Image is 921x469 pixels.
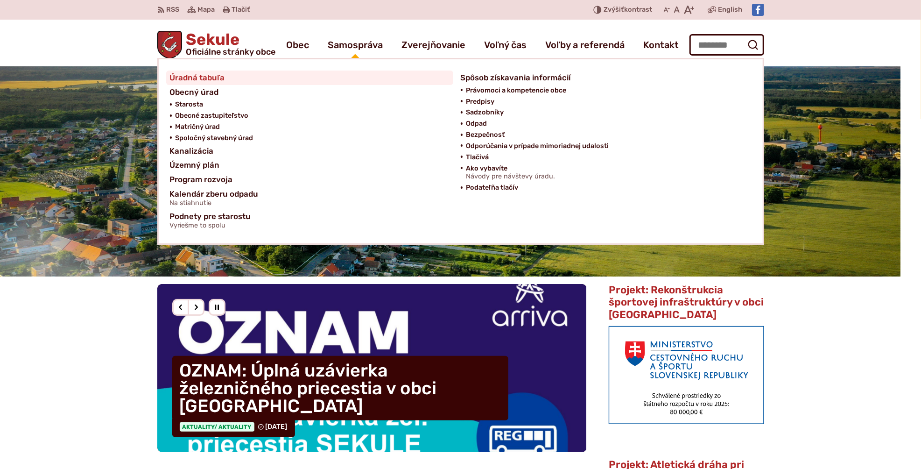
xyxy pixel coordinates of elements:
span: Obecné zastupiteľstvo [176,110,249,121]
a: Spoločný stavebný úrad [176,133,450,144]
span: Obecný úrad [170,85,219,99]
a: Obecný úrad [170,85,450,99]
a: Voľný čas [484,32,527,58]
a: Voľby a referendá [545,32,625,58]
a: Bezpečnosť [466,129,740,141]
span: Spôsob získavania informácií [461,71,571,85]
span: Tlačivá [466,152,489,163]
a: Tlačivá [466,152,740,163]
a: OZNAM: Úplná uzávierka železničného priecestia v obci [GEOGRAPHIC_DATA] Aktuality/ Aktuality [DATE] [157,284,587,452]
span: Matričný úrad [176,121,220,133]
a: Obec [286,32,309,58]
span: Ako vybavíte [466,163,555,183]
div: 4 / 8 [157,284,587,452]
span: Spoločný stavebný úrad [176,133,253,144]
span: [DATE] [266,423,288,431]
span: Právomoci a kompetencie obce [466,85,567,96]
span: Predpisy [466,96,495,107]
a: Sadzobníky [466,107,740,118]
span: Oficiálne stránky obce [186,48,275,56]
span: English [718,4,743,15]
a: Právomoci a kompetencie obce [466,85,740,96]
span: Na stiahnutie [170,199,259,207]
a: Odpad [466,118,740,129]
a: Podateľňa tlačív [466,182,740,193]
a: Úradná tabuľa [170,71,450,85]
span: Odporúčania v prípade mimoriadnej udalosti [466,141,609,152]
div: Predošlý slajd [172,299,189,316]
a: Spôsob získavania informácií [461,71,740,85]
a: Matričný úrad [176,121,450,133]
a: Starosta [176,99,450,110]
span: RSS [167,4,180,15]
img: Prejsť na Facebook stránku [752,4,764,16]
img: Prejsť na domovskú stránku [157,31,183,59]
img: min-cras.png [609,326,764,424]
span: Návody pre návštevy úradu. [466,173,555,180]
span: Podateľňa tlačív [466,182,519,193]
div: Nasledujúci slajd [188,299,204,316]
a: Zverejňovanie [401,32,465,58]
a: Program rozvoja [170,172,450,187]
a: Logo Sekule, prejsť na domovskú stránku. [157,31,276,59]
a: English [717,4,745,15]
a: Kalendár zberu odpaduNa stiahnutie [170,187,450,210]
a: Kanalizácia [170,144,450,158]
a: Samospráva [328,32,383,58]
a: Obecné zastupiteľstvo [176,110,450,121]
span: Starosta [176,99,204,110]
a: Odporúčania v prípade mimoriadnej udalosti [466,141,740,152]
span: Zvýšiť [604,6,624,14]
span: Územný plán [170,158,220,172]
span: Tlačiť [232,6,250,14]
a: Kontakt [643,32,679,58]
a: Územný plán [170,158,450,172]
span: kontrast [604,6,652,14]
h4: OZNAM: Úplná uzávierka železničného priecestia v obci [GEOGRAPHIC_DATA] [172,356,508,420]
span: Bezpečnosť [466,129,505,141]
a: Podnety pre starostuVyriešme to spolu [170,209,740,232]
span: Podnety pre starostu [170,209,251,232]
a: Ako vybavíteNávody pre návštevy úradu. [466,163,740,183]
span: Aktuality [180,422,254,432]
span: Úradná tabuľa [170,71,225,85]
a: Predpisy [466,96,740,107]
span: Vyriešme to spolu [170,222,251,229]
div: Pozastaviť pohyb slajdera [209,299,225,316]
span: Projekt: Rekonštrukcia športovej infraštruktúry v obci [GEOGRAPHIC_DATA] [609,284,764,321]
span: Odpad [466,118,487,129]
span: / Aktuality [215,424,252,430]
span: Kalendár zberu odpadu [170,187,259,210]
span: Mapa [198,4,215,15]
span: Sadzobníky [466,107,504,118]
span: Kanalizácia [170,144,214,158]
h1: Sekule [182,32,275,56]
span: Program rozvoja [170,172,233,187]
